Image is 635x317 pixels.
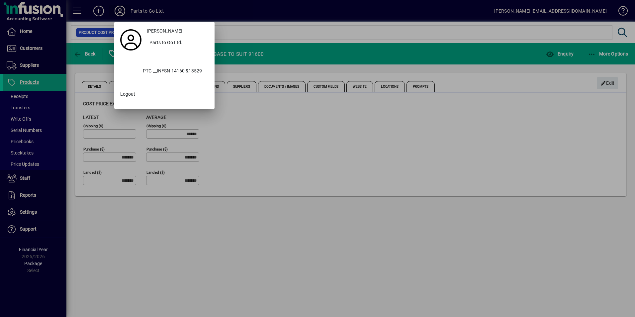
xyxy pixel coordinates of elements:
[120,91,135,98] span: Logout
[118,65,211,77] button: PTG __INFSN-14160 &13529
[144,25,211,37] a: [PERSON_NAME]
[147,28,182,35] span: [PERSON_NAME]
[118,88,211,100] button: Logout
[137,65,211,77] div: PTG __INFSN-14160 &13529
[118,34,144,46] a: Profile
[144,37,211,49] button: Parts to Go Ltd.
